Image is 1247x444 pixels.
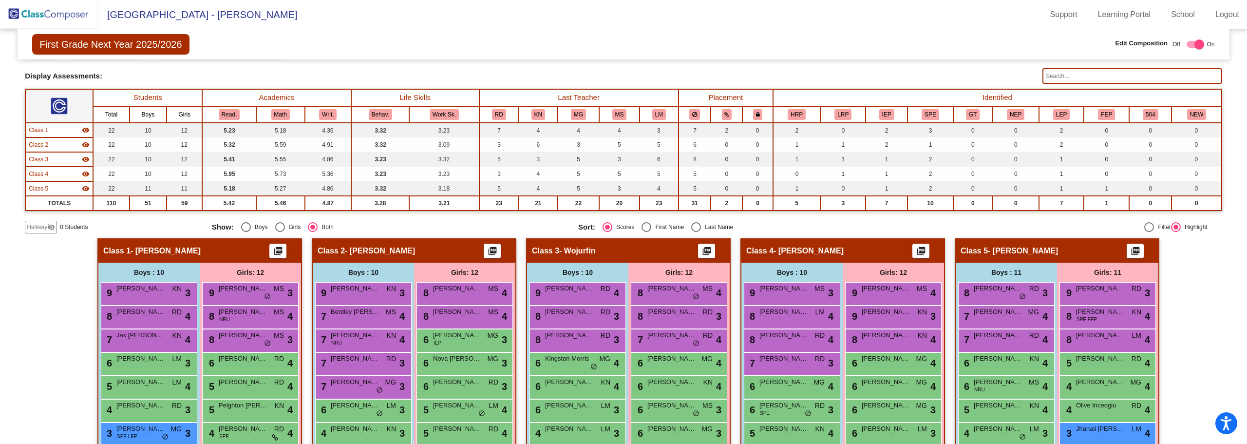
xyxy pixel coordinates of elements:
td: 3.23 [409,167,479,181]
td: 1 [1039,167,1084,181]
button: LEP [1053,109,1070,120]
span: Class 5 [29,184,48,193]
mat-radio-group: Select an option [578,222,937,232]
span: Hallway [27,223,47,232]
td: 10 [130,137,167,152]
span: [GEOGRAPHIC_DATA] - [PERSON_NAME] [97,7,297,22]
td: 4.86 [305,152,351,167]
td: 3.18 [409,181,479,196]
td: 3 [479,167,519,181]
span: Class 3 [29,155,48,164]
td: TOTALS [25,196,93,211]
td: 6 [519,137,558,152]
mat-icon: picture_as_pdf [701,246,713,260]
th: New Lottery Pull [1171,106,1222,123]
th: 504 Plan [1129,106,1171,123]
mat-icon: visibility_off [47,223,55,231]
span: Class 2 [318,246,345,256]
td: 0 [742,152,773,167]
td: 0 [711,181,742,196]
td: 0 [1084,137,1129,152]
td: 1 [1039,152,1084,167]
td: 3.32 [351,181,409,196]
button: FEP [1098,109,1115,120]
td: 0 [992,152,1039,167]
td: 5 [479,181,519,196]
td: 21 [519,196,558,211]
td: 3.09 [409,137,479,152]
td: 0 [1171,123,1222,137]
td: 5.18 [256,123,305,137]
td: 23 [640,196,679,211]
td: 11 [167,181,202,196]
th: Keep with teacher [742,106,773,123]
mat-icon: visibility [82,126,90,134]
div: Highlight [1181,223,1208,232]
button: RD [492,109,506,120]
td: 1 [820,152,866,167]
td: 2 [866,123,907,137]
div: Boys : 11 [956,263,1057,282]
td: 0 [1129,196,1171,211]
td: 3.28 [351,196,409,211]
th: High Concern READ Plan/Watch [773,106,820,123]
td: 7 [1039,196,1084,211]
td: 5.41 [202,152,256,167]
span: Class 1 [103,246,131,256]
td: 5 [558,181,599,196]
td: 1 [1039,181,1084,196]
td: 1 [866,181,907,196]
td: 0 [1129,152,1171,167]
td: 12 [167,167,202,181]
td: 6 [640,152,679,167]
td: 3.23 [409,123,479,137]
span: Show: [212,223,234,232]
td: 22 [93,152,129,167]
td: 1 [820,167,866,181]
td: 5 [558,152,599,167]
span: KN [172,284,182,294]
span: Class 4 [29,170,48,178]
td: 0 [711,152,742,167]
td: 3 [519,152,558,167]
a: Support [1042,7,1085,22]
a: Logout [1208,7,1247,22]
td: 2 [711,196,742,211]
span: MS [702,284,713,294]
mat-icon: visibility [82,155,90,163]
th: Life Skills [351,89,479,106]
td: 0 [742,196,773,211]
td: 22 [93,167,129,181]
th: Low Concern READ Plan/Watch [820,106,866,123]
div: Girls [285,223,301,232]
th: Molly Stahley [599,106,640,123]
th: Placement [679,89,773,106]
td: 0 [820,123,866,137]
td: 2 [866,137,907,152]
td: Hidden teacher - Souchek [25,137,93,152]
th: Boys [130,106,167,123]
span: MS [488,284,498,294]
a: School [1163,7,1203,22]
td: 4 [519,167,558,181]
div: Boys : 10 [98,263,200,282]
span: - [PERSON_NAME] [988,246,1058,256]
td: 23 [479,196,519,211]
span: 3 [185,286,190,300]
th: Students [93,89,202,106]
td: 0 [1171,137,1222,152]
th: Fluent English Proficient [1084,106,1129,123]
span: RD [1029,284,1039,294]
span: [PERSON_NAME] [331,284,379,293]
span: [PERSON_NAME] [433,284,482,293]
td: 0 [1171,181,1222,196]
td: 5 [558,167,599,181]
td: 0 [1129,123,1171,137]
td: 0 [742,123,773,137]
td: 1 [907,137,954,152]
td: 0 [742,137,773,152]
button: GT [966,109,980,120]
th: Keep with students [711,106,742,123]
td: 59 [167,196,202,211]
td: 0 [953,137,992,152]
